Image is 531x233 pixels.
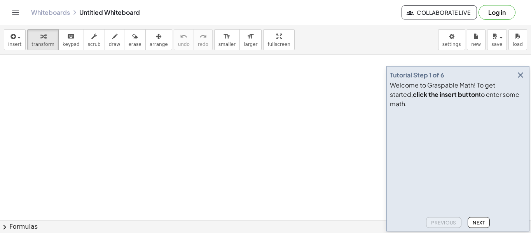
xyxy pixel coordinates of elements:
[508,29,527,50] button: load
[84,29,105,50] button: scrub
[247,32,254,41] i: format_size
[487,29,507,50] button: save
[214,29,240,50] button: format_sizesmaller
[4,29,26,50] button: insert
[9,6,22,19] button: Toggle navigation
[513,42,523,47] span: load
[63,42,80,47] span: keypad
[31,42,54,47] span: transform
[198,42,208,47] span: redo
[390,70,444,80] div: Tutorial Step 1 of 6
[124,29,145,50] button: erase
[58,29,84,50] button: keyboardkeypad
[218,42,236,47] span: smaller
[239,29,262,50] button: format_sizelarger
[263,29,294,50] button: fullscreen
[194,29,213,50] button: redoredo
[468,217,490,228] button: Next
[479,5,515,20] button: Log in
[438,29,465,50] button: settings
[199,32,207,41] i: redo
[244,42,257,47] span: larger
[8,42,21,47] span: insert
[413,90,479,98] b: click the insert button
[27,29,59,50] button: transform
[408,9,470,16] span: Collaborate Live
[473,220,485,226] span: Next
[109,42,121,47] span: draw
[267,42,290,47] span: fullscreen
[174,29,194,50] button: undoundo
[180,32,187,41] i: undo
[128,42,141,47] span: erase
[178,42,190,47] span: undo
[467,29,486,50] button: new
[105,29,125,50] button: draw
[145,29,172,50] button: arrange
[442,42,461,47] span: settings
[471,42,481,47] span: new
[31,9,70,16] a: Whiteboards
[88,42,101,47] span: scrub
[402,5,477,19] button: Collaborate Live
[223,32,231,41] i: format_size
[390,81,526,109] div: Welcome to Graspable Math! To get started, to enter some math.
[491,42,502,47] span: save
[67,32,75,41] i: keyboard
[150,42,168,47] span: arrange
